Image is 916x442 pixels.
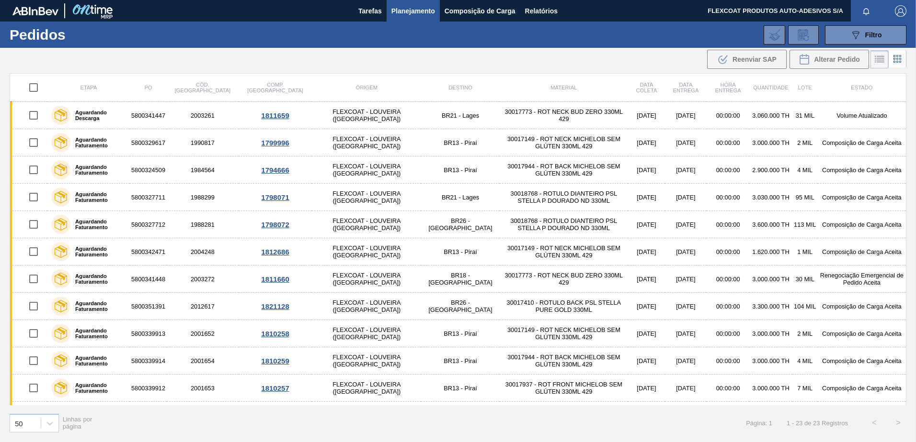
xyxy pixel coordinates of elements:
div: Solicitação de Revisão de Pedidos [788,25,819,44]
span: Destino [448,85,472,90]
td: 5800327712 [130,211,167,238]
td: 104 MIL [792,293,818,320]
td: 2001654 [167,347,239,375]
td: [DATE] [665,375,707,402]
td: 3.000.000 TH [749,375,792,402]
td: [DATE] [628,102,665,129]
td: 30017149 - ROT NECK MICHELOB SEM GLÚTEN 330ML 429 [500,238,628,265]
td: Composição de Carga Aceita [818,402,906,429]
td: 31 MIL [792,102,818,129]
td: 2004248 [167,238,239,265]
div: Visão em Cards [889,50,906,68]
span: Comp. [GEOGRAPHIC_DATA] [247,82,303,93]
div: 1811660 [240,275,311,283]
td: BR13 - Piraí [421,156,499,184]
div: Importar Negociações dos Pedidos [764,25,785,44]
td: 5800339912 [130,375,167,402]
span: PO [144,85,152,90]
span: Data entrega [673,82,698,93]
span: Composição de Carga [445,5,515,17]
button: Notificações [851,4,882,18]
span: Filtro [865,31,882,39]
a: Aguardando Faturamento58003512462012703FLEXCOAT - LOUVEIRA ([GEOGRAPHIC_DATA])BR18 - [GEOGRAPHIC_... [10,402,906,429]
div: 1810258 [240,330,311,338]
td: [DATE] [665,238,707,265]
img: Logout [895,5,906,17]
td: Volume Atualizado [818,102,906,129]
td: 2001652 [167,320,239,347]
div: 1821128 [240,302,311,310]
label: Aguardando Faturamento [70,191,126,203]
td: [DATE] [628,402,665,429]
label: Aguardando Faturamento [70,219,126,230]
td: BR21 - Lages [421,102,499,129]
td: 30017944 - ROT BACK MICHELOB SEM GLÚTEN 330ML 429 [500,347,628,375]
td: [DATE] [628,320,665,347]
a: Aguardando Faturamento58003277121988281FLEXCOAT - LOUVEIRA ([GEOGRAPHIC_DATA])BR26 - [GEOGRAPHIC_... [10,211,906,238]
span: 1 - 23 de 23 Registros [787,420,848,427]
a: Aguardando Faturamento58003399122001653FLEXCOAT - LOUVEIRA ([GEOGRAPHIC_DATA])BR13 - Piraí3001793... [10,375,906,402]
td: 00:00:00 [707,375,749,402]
td: 5800351246 [130,402,167,429]
td: 3.300.000 TH [749,293,792,320]
td: FLEXCOAT - LOUVEIRA ([GEOGRAPHIC_DATA]) [312,102,421,129]
span: Planejamento [391,5,435,17]
td: 00:00:00 [707,238,749,265]
td: 3.000.000 TH [749,320,792,347]
td: Composição de Carga Aceita [818,320,906,347]
span: Alterar Pedido [814,55,860,63]
label: Aguardando Faturamento [70,328,126,339]
span: Material [550,85,577,90]
div: 1810259 [240,357,311,365]
span: Etapa [80,85,97,90]
td: 5800339913 [130,320,167,347]
span: Reenviar SAP [733,55,777,63]
td: FLEXCOAT - LOUVEIRA ([GEOGRAPHIC_DATA]) [312,156,421,184]
label: Aguardando Faturamento [70,273,126,285]
span: Lote [798,85,812,90]
div: Visão em Lista [870,50,889,68]
td: 00:00:00 [707,320,749,347]
span: Data coleta [636,82,657,93]
td: 2003272 [167,265,239,293]
td: [DATE] [628,129,665,156]
div: 1812686 [240,248,311,256]
td: BR13 - Piraí [421,375,499,402]
td: [DATE] [665,211,707,238]
td: Composição de Carga Aceita [818,156,906,184]
td: 1 MIL [792,238,818,265]
td: 2012617 [167,293,239,320]
button: Filtro [825,25,906,44]
td: 30017771 - ROT BACK BUD ZERO 330ML 429 [500,402,628,429]
td: Composição de Carga Aceita [818,347,906,375]
td: 3.030.000 TH [749,184,792,211]
td: 00:00:00 [707,293,749,320]
td: BR26 - [GEOGRAPHIC_DATA] [421,211,499,238]
td: 00:00:00 [707,184,749,211]
td: 00:00:00 [707,211,749,238]
div: 50 [15,419,23,427]
td: 95 MIL [792,184,818,211]
td: [DATE] [665,156,707,184]
td: 30018768 - ROTULO DIANTEIRO PSL STELLA P DOURADO ND 330ML [500,184,628,211]
label: Aguardando Faturamento [70,246,126,257]
button: < [862,411,886,435]
span: Relatórios [525,5,558,17]
div: Alterar Pedido [790,50,869,69]
td: FLEXCOAT - LOUVEIRA ([GEOGRAPHIC_DATA]) [312,129,421,156]
span: Página: 1 [746,420,772,427]
td: [DATE] [665,347,707,375]
td: BR13 - Piraí [421,347,499,375]
td: [DATE] [628,156,665,184]
td: BR13 - Piraí [421,238,499,265]
span: Estado [851,85,872,90]
h1: Pedidos [10,29,153,40]
td: BR18 - [GEOGRAPHIC_DATA] [421,265,499,293]
td: BR21 - Lages [421,184,499,211]
td: 5800341448 [130,265,167,293]
td: 30018768 - ROTULO DIANTEIRO PSL STELLA P DOURADO ND 330ML [500,211,628,238]
td: BR13 - Piraí [421,320,499,347]
td: 7 MIL [792,375,818,402]
td: 2 MIL [792,320,818,347]
td: [DATE] [628,265,665,293]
